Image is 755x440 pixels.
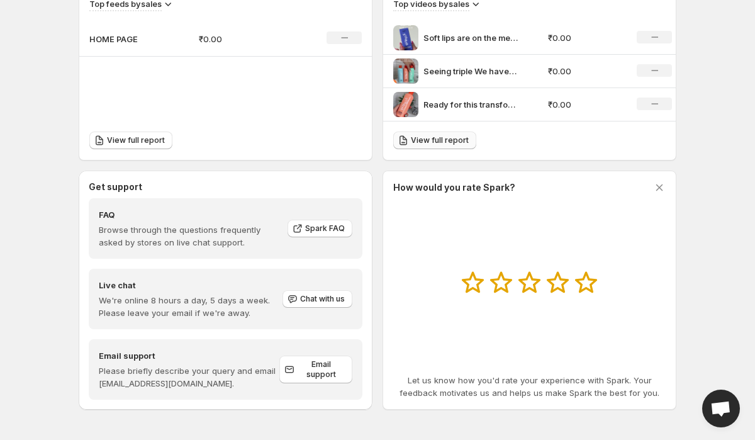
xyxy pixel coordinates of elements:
[423,98,518,111] p: Ready for this transformation All Clear was developed with dermatologists to help treat and preve...
[89,181,142,193] h3: Get support
[99,279,281,291] h4: Live chat
[393,181,515,194] h3: How would you rate Spark?
[548,31,622,44] p: ₹0.00
[282,290,352,308] button: Chat with us
[89,33,152,45] p: HOME PAGE
[393,374,666,399] p: Let us know how you'd rate your experience with Spark. Your feedback motivates us and helps us ma...
[393,59,418,84] img: Seeing triple We have three cleansers for you to choose from but which is best for you Lets break...
[423,31,518,44] p: Soft lips are on the menu Introducing our brand new Tell All Flavors Pumpkin Spice Blueberry Muff...
[99,223,279,249] p: Browse through the questions frequently asked by stores on live chat support.
[548,65,622,77] p: ₹0.00
[279,356,352,383] a: Email support
[393,92,418,117] img: Ready for this transformation All Clear was developed with dermatologists to help treat and preve...
[411,135,469,145] span: View full report
[107,135,165,145] span: View full report
[393,25,418,50] img: Soft lips are on the menu Introducing our brand new Tell All Flavors Pumpkin Spice Blueberry Muff...
[305,223,345,234] span: Spark FAQ
[199,33,288,45] p: ₹0.00
[99,208,279,221] h4: FAQ
[393,132,476,149] a: View full report
[288,220,352,237] a: Spark FAQ
[300,294,345,304] span: Chat with us
[99,294,281,319] p: We're online 8 hours a day, 5 days a week. Please leave your email if we're away.
[702,390,740,427] div: Open chat
[423,65,518,77] p: Seeing triple We have three cleansers for you to choose from but which is best for you Lets break...
[297,359,345,380] span: Email support
[99,349,279,362] h4: Email support
[89,132,172,149] a: View full report
[99,364,279,390] p: Please briefly describe your query and email [EMAIL_ADDRESS][DOMAIN_NAME].
[548,98,622,111] p: ₹0.00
